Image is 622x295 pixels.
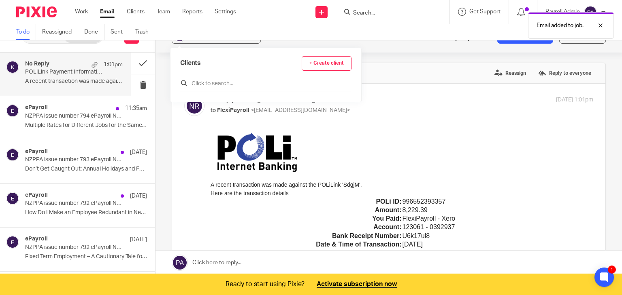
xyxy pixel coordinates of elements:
p: [DATE] [130,236,147,244]
h4: ePayroll [25,104,48,111]
p: NZPPA issue number 792 ePayroll Newsletter [25,244,123,251]
p: Multiple Rates for Different Jobs for the Same... [25,122,147,129]
a: Sent [111,24,129,40]
td: 8,229.39 [192,74,383,82]
img: svg%3E [6,192,19,205]
img: svg%3E [6,236,19,249]
img: svg%3E [184,96,204,116]
a: Team [157,8,170,16]
p: [DATE] [130,192,147,200]
td: U6k17ul8 [192,99,383,108]
a: Done [84,24,104,40]
input: Click to search... [180,80,351,88]
label: Reassign [492,67,528,79]
label: Reply to everyone [536,67,593,79]
td: Kohkoz [192,116,383,125]
span: Clients [180,59,201,68]
p: POLiLink Payment Information [25,69,103,76]
h4: ePayroll [25,192,48,199]
a: + Create client [302,56,351,71]
td: 996552393357 [192,65,383,74]
a: Email [100,8,115,16]
p: 1:01pm [104,61,123,69]
p: How Do I Make an Employee Redundant in New... [25,209,147,216]
img: svg%3E [584,6,597,19]
a: Clients [127,8,145,16]
img: svg%3E [6,61,19,74]
span: to [211,107,216,113]
a: Settings [215,8,236,16]
h4: ePayroll [25,236,48,242]
td: [DATE] [192,108,383,116]
p: A recent transaction was made against... [25,78,123,85]
td: 250825 [192,125,383,133]
p: NZPPA issue number 793 ePayroll Newsletter [25,156,123,163]
td: FlexiPayroll - Xero [192,82,383,91]
p: [DATE] 1:01pm [556,96,593,104]
p: [DATE] [130,148,147,156]
p: 11:35am [125,104,147,112]
img: Pixie [16,6,57,17]
a: Trash [135,24,155,40]
p: Fixed Term Employment – A Cautionary Tale for... [25,253,147,260]
p: NZPPA issue number 792 ePayroll Newsletter [25,200,123,207]
h4: ePayroll [25,148,48,155]
p: Email added to job. [537,21,584,29]
a: Reassigned [42,24,78,40]
a: Reports [182,8,202,16]
a: Work [75,8,88,16]
h4: No Reply [25,61,49,67]
p: Don’t Get Caught Out: Annual Holidays and FBAPS... [25,166,147,173]
img: svg%3E [6,148,19,161]
a: To do [16,24,36,40]
span: FlexiPayroll [217,107,249,113]
div: 1 [608,265,616,274]
td: 123061 - 0392937 [192,91,383,99]
img: svg%3E [6,104,19,117]
p: NZPPA issue number 794 ePayroll Newsletter [25,113,123,120]
span: <[EMAIL_ADDRESS][DOMAIN_NAME]> [251,107,350,113]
